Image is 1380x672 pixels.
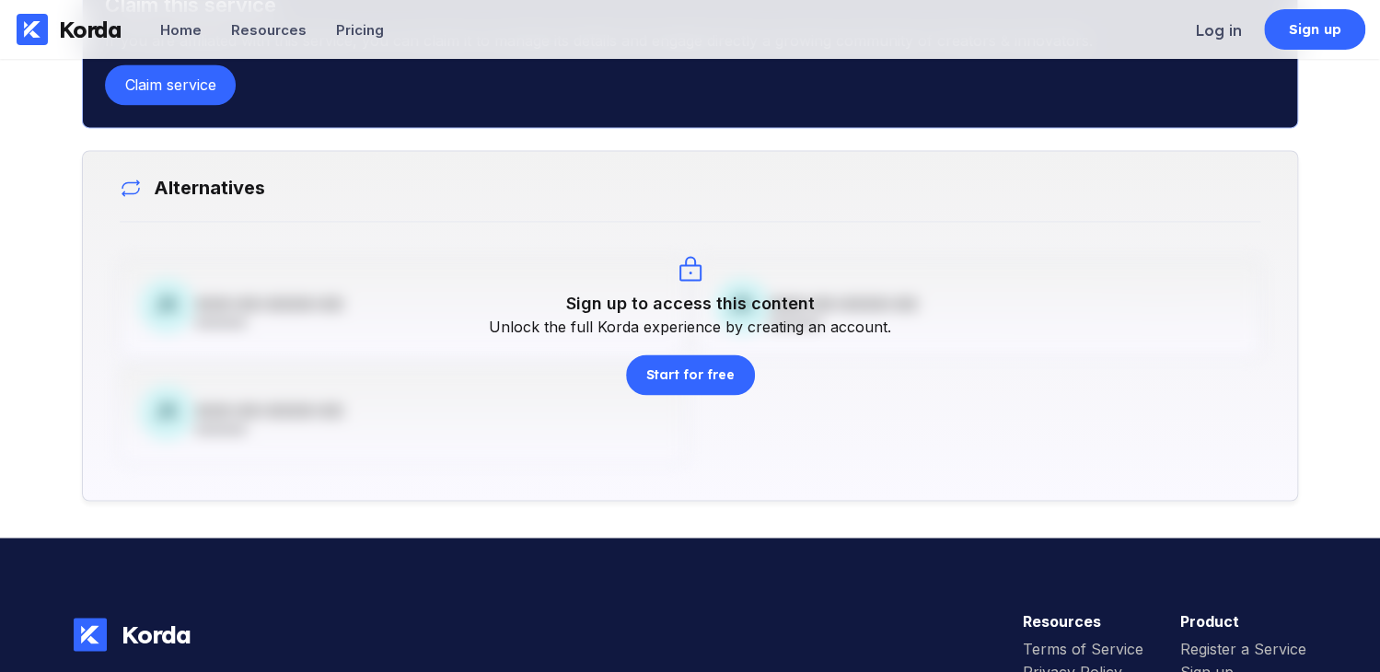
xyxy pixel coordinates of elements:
h2: Alternatives [142,177,264,199]
div: Home [160,21,202,39]
div: Sign up [1289,20,1341,39]
div: Sign up to access this content [566,294,815,313]
a: Sign up [1264,9,1365,50]
div: Terms of Service [1023,639,1143,657]
div: Register a Service [1180,639,1306,657]
a: Start for free [626,336,755,395]
a: Register a Service [1180,639,1306,662]
button: Start for free [626,354,755,395]
div: Claim service [124,75,215,94]
div: Pricing [336,21,384,39]
div: Unlock the full Korda experience by creating an account. [489,318,891,336]
div: Korda [107,619,191,649]
div: Korda [59,16,122,43]
div: Start for free [645,365,734,384]
button: Claim service [105,64,235,105]
h3: Product [1180,611,1306,630]
h3: Resources [1023,611,1143,630]
a: Terms of Service [1023,639,1143,662]
div: Resources [231,21,307,39]
div: Log in [1196,21,1242,40]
